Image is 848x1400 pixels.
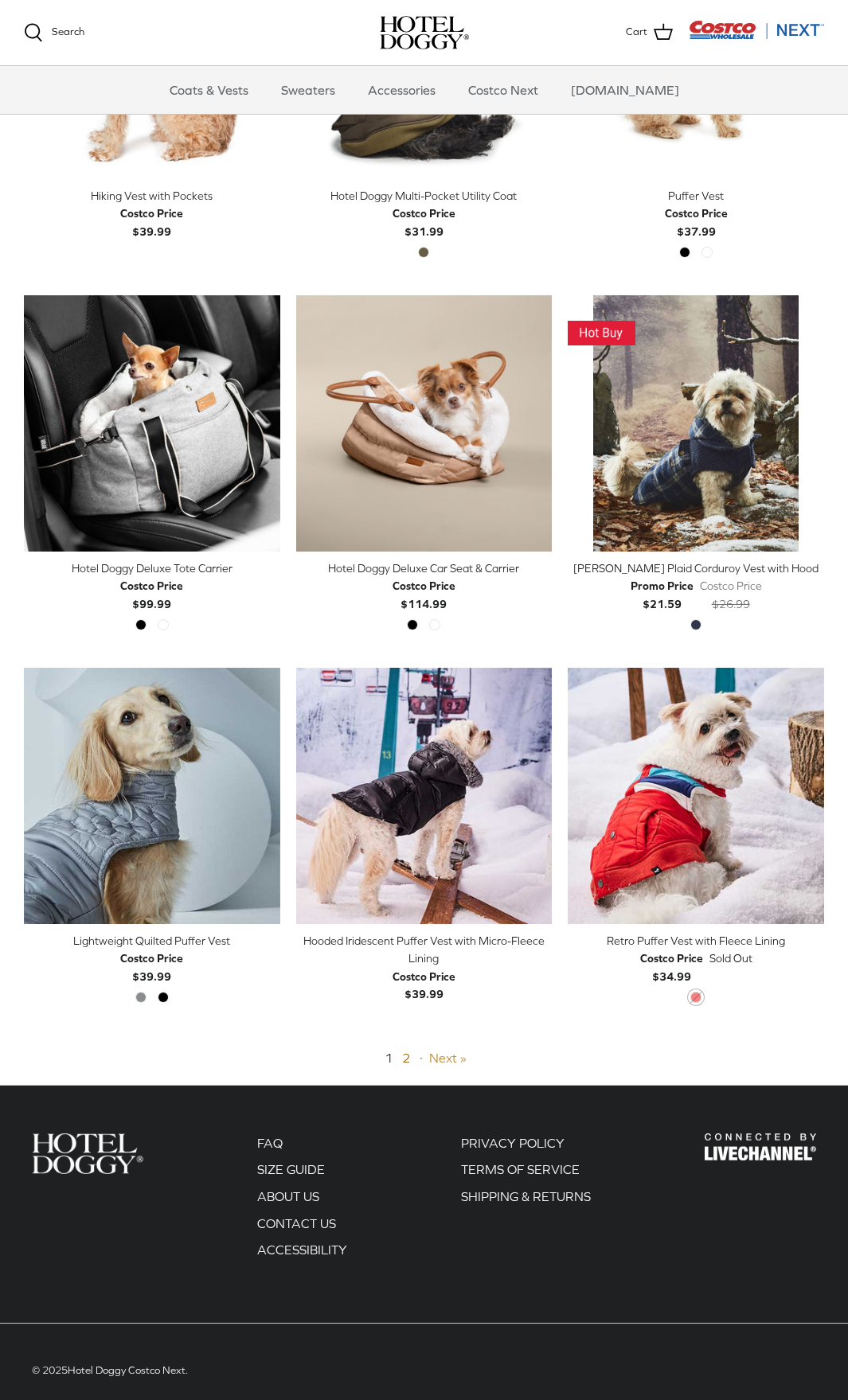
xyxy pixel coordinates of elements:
[296,187,553,240] a: Hotel Doggy Multi-Pocket Utility Coat Costco Price$31.99
[429,1051,467,1065] a: Next »
[257,1162,325,1176] a: SIZE GUIDE
[705,1133,816,1161] img: Hotel Doggy Costco Next
[640,950,703,967] div: Costco Price
[24,187,280,205] div: Hiking Vest with Pockets
[241,1133,363,1267] div: Secondary navigation
[454,66,553,114] a: Costco Next
[267,66,350,114] a: Sweaters
[626,24,647,41] span: Cart
[665,205,728,222] div: Costco Price
[393,205,455,237] b: $31.99
[257,1216,336,1230] a: CONTACT US
[640,950,703,982] b: $34.99
[24,932,280,985] a: Lightweight Quilted Puffer Vest Costco Price$39.99
[568,187,824,240] a: Puffer Vest Costco Price$37.99
[568,295,824,552] a: Melton Plaid Corduroy Vest with Hood
[296,295,553,552] a: Hotel Doggy Deluxe Car Seat & Carrier
[120,950,183,982] b: $39.99
[631,577,694,595] div: Promo Price
[568,321,635,345] img: This Item Is A Hot Buy! Get it While the Deal is Good!
[393,577,455,595] div: Costco Price
[385,1051,393,1065] span: 1
[155,66,263,114] a: Coats & Vests
[568,932,824,985] a: Retro Puffer Vest with Fleece Lining Costco Price$34.99 Sold Out
[296,932,553,968] div: Hooded Iridescent Puffer Vest with Micro-Fleece Lining
[568,560,824,577] div: [PERSON_NAME] Plaid Corduroy Vest with Hood
[689,30,824,42] a: Visit Costco Next
[296,560,553,577] div: Hotel Doggy Deluxe Car Seat & Carrier
[257,1189,319,1203] a: ABOUT US
[296,187,553,205] div: Hotel Doggy Multi-Pocket Utility Coat
[32,1364,188,1376] span: © 2025 .
[568,560,824,613] a: [PERSON_NAME] Plaid Corduroy Vest with Hood Promo Price$21.59 Costco Price$26.99
[402,1051,410,1065] a: 2
[568,187,824,205] div: Puffer Vest
[420,1051,423,1065] span: ·
[24,23,84,42] a: Search
[24,295,280,552] a: Hotel Doggy Deluxe Tote Carrier
[665,205,728,237] b: $37.99
[380,16,469,49] img: hoteldoggycom
[296,932,553,1004] a: Hooded Iridescent Puffer Vest with Micro-Fleece Lining Costco Price$39.99
[461,1162,580,1176] a: TERMS OF SERVICE
[557,66,694,114] a: [DOMAIN_NAME]
[257,1242,347,1257] a: ACCESSIBILITY
[393,205,455,222] div: Costco Price
[24,560,280,613] a: Hotel Doggy Deluxe Tote Carrier Costco Price$99.99
[120,205,183,237] b: $39.99
[461,1189,591,1203] a: SHIPPING & RETURNS
[712,598,750,610] s: $26.99
[393,577,455,610] b: $114.99
[257,1136,283,1150] a: FAQ
[32,1133,143,1174] img: Hotel Doggy Costco Next
[296,560,553,613] a: Hotel Doggy Deluxe Car Seat & Carrier Costco Price$114.99
[445,1133,607,1267] div: Secondary navigation
[568,932,824,950] div: Retro Puffer Vest with Fleece Lining
[120,950,183,967] div: Costco Price
[709,950,752,967] span: Sold Out
[626,22,673,43] a: Cart
[24,668,280,924] a: Lightweight Quilted Puffer Vest
[120,577,183,610] b: $99.99
[380,16,469,49] a: hoteldoggy.com hoteldoggycom
[393,968,455,1000] b: $39.99
[120,205,183,222] div: Costco Price
[393,968,455,985] div: Costco Price
[700,577,762,595] div: Costco Price
[24,932,280,950] div: Lightweight Quilted Puffer Vest
[120,577,183,595] div: Costco Price
[296,668,553,924] a: Hooded Iridescent Puffer Vest with Micro-Fleece Lining
[52,25,84,37] span: Search
[68,1364,186,1376] a: Hotel Doggy Costco Next
[24,560,280,577] div: Hotel Doggy Deluxe Tote Carrier
[689,20,824,40] img: Costco Next
[24,187,280,240] a: Hiking Vest with Pockets Costco Price$39.99
[568,668,824,924] a: Retro Puffer Vest with Fleece Lining
[354,66,450,114] a: Accessories
[631,577,694,610] b: $21.59
[461,1136,565,1150] a: PRIVACY POLICY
